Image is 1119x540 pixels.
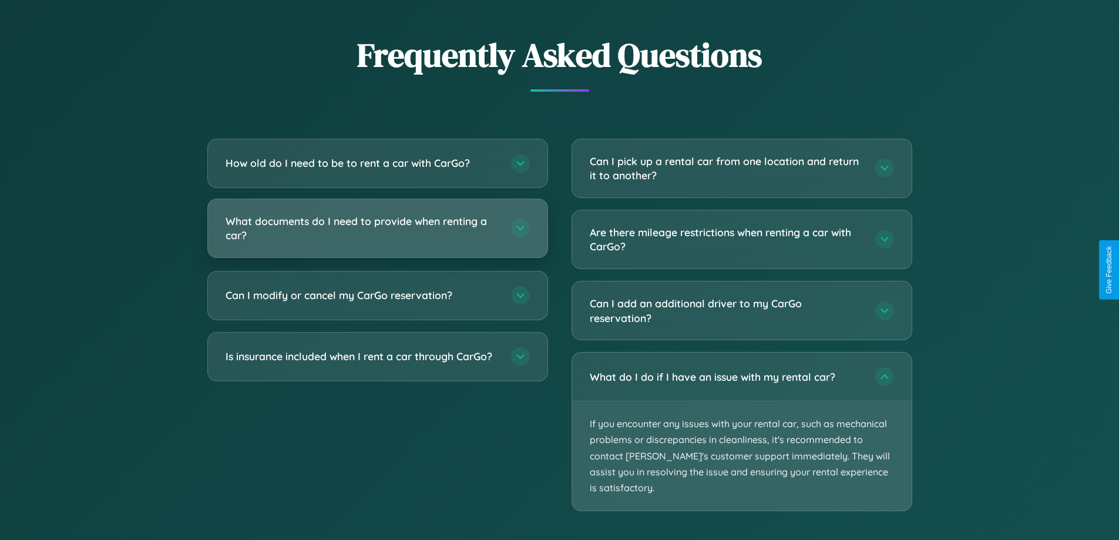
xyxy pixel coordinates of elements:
[590,296,863,325] h3: Can I add an additional driver to my CarGo reservation?
[226,214,499,243] h3: What documents do I need to provide when renting a car?
[590,225,863,254] h3: Are there mileage restrictions when renting a car with CarGo?
[572,401,912,511] p: If you encounter any issues with your rental car, such as mechanical problems or discrepancies in...
[590,154,863,183] h3: Can I pick up a rental car from one location and return it to another?
[207,32,912,78] h2: Frequently Asked Questions
[226,349,499,364] h3: Is insurance included when I rent a car through CarGo?
[226,156,499,170] h3: How old do I need to be to rent a car with CarGo?
[1105,246,1113,294] div: Give Feedback
[226,288,499,303] h3: Can I modify or cancel my CarGo reservation?
[590,370,863,384] h3: What do I do if I have an issue with my rental car?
